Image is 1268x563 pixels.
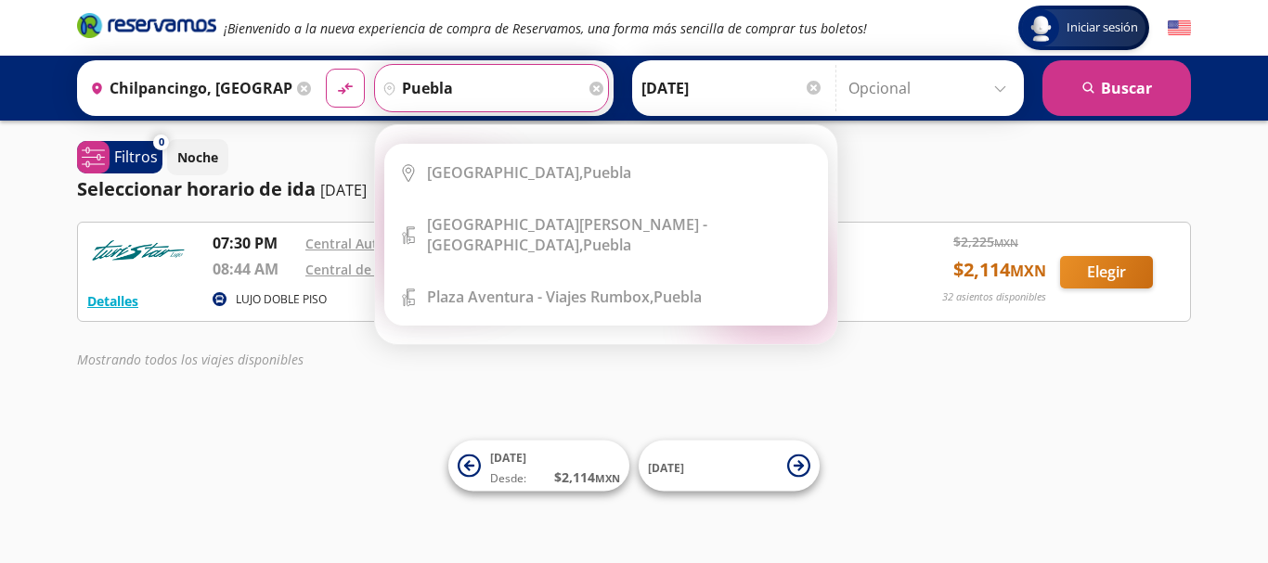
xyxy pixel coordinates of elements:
[490,470,526,487] span: Desde:
[1059,19,1145,37] span: Iniciar sesión
[595,471,620,485] small: MXN
[427,287,653,307] b: Plaza Aventura - Viajes Rumbox,
[427,287,702,307] div: Puebla
[224,19,867,37] em: ¡Bienvenido a la nueva experiencia de compra de Reservamos, una forma más sencilla de comprar tus...
[953,256,1046,284] span: $ 2,114
[375,65,585,111] input: Buscar Destino
[177,147,218,167] p: Noche
[1168,17,1191,40] button: English
[554,467,620,487] span: $ 2,114
[641,65,823,111] input: Elegir Fecha
[639,441,820,492] button: [DATE]
[427,214,707,255] b: [GEOGRAPHIC_DATA][PERSON_NAME] - [GEOGRAPHIC_DATA],
[942,289,1046,305] p: 32 asientos disponibles
[648,459,684,475] span: [DATE]
[77,11,216,39] i: Brand Logo
[87,291,138,311] button: Detalles
[77,175,316,203] p: Seleccionar horario de ida
[213,232,296,254] p: 07:30 PM
[953,232,1018,251] span: $ 2,225
[77,141,162,173] button: 0Filtros
[848,65,1015,111] input: Opcional
[114,146,158,168] p: Filtros
[305,261,442,278] a: Central de autobuses
[83,65,292,111] input: Buscar Origen
[994,236,1018,250] small: MXN
[1042,60,1191,116] button: Buscar
[213,258,296,280] p: 08:44 AM
[77,11,216,45] a: Brand Logo
[1060,256,1153,288] button: Elegir
[448,441,629,492] button: [DATE]Desde:$2,114MXN
[236,291,327,308] p: LUJO DOBLE PISO
[427,214,813,255] div: Puebla
[167,139,228,175] button: Noche
[1010,261,1046,281] small: MXN
[427,162,631,183] div: Puebla
[77,351,304,368] em: Mostrando todos los viajes disponibles
[427,162,583,183] b: [GEOGRAPHIC_DATA],
[87,232,189,269] img: RESERVAMOS
[305,235,461,252] a: Central Autobuses CAPU
[490,450,526,466] span: [DATE]
[159,134,164,150] span: 0
[320,179,367,201] p: [DATE]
